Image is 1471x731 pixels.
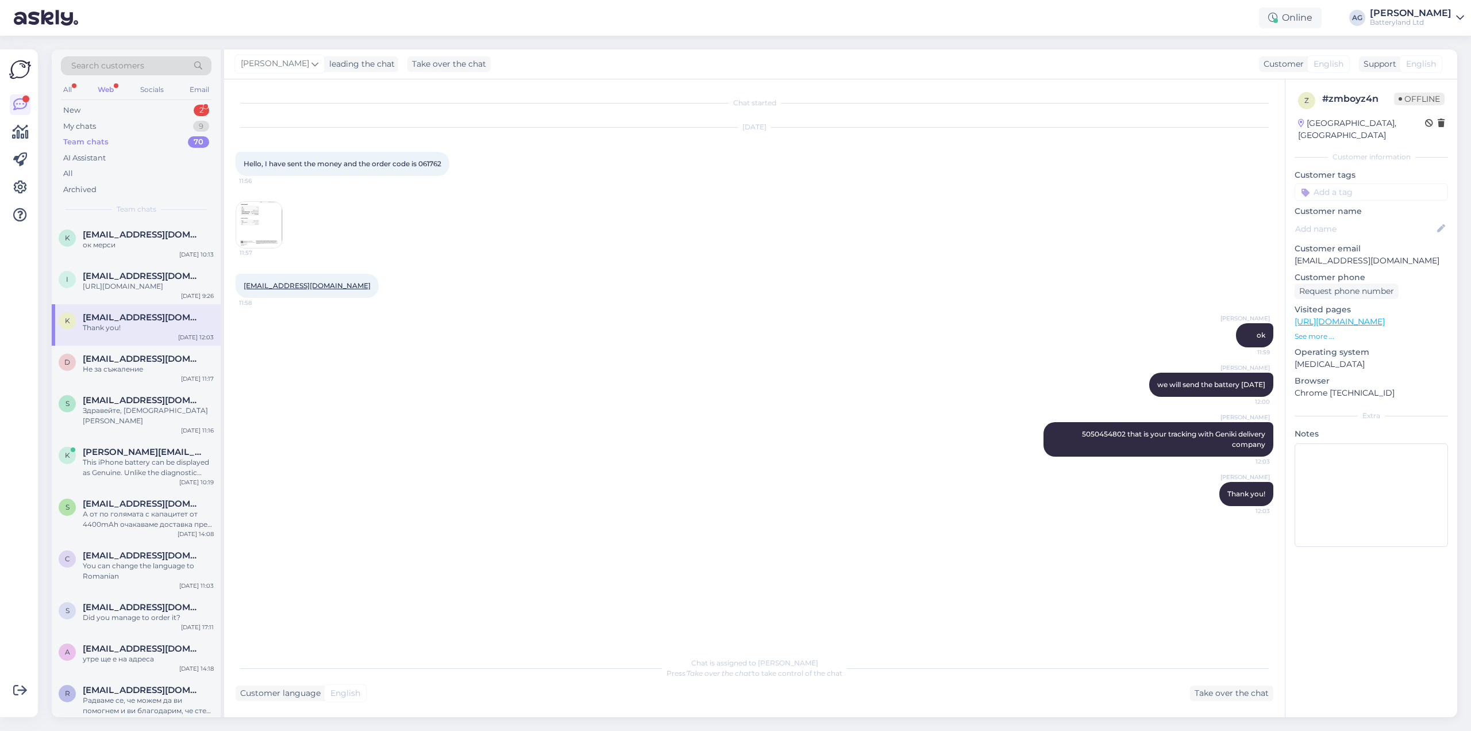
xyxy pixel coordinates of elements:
span: d [64,358,70,366]
p: [EMAIL_ADDRESS][DOMAIN_NAME] [1295,255,1448,267]
div: AG [1349,10,1365,26]
span: k [65,451,70,460]
span: radoslav_haitov@abv.bg [83,685,202,695]
span: [PERSON_NAME] [1220,363,1270,372]
div: All [63,168,73,179]
span: ok [1257,331,1265,339]
img: Attachment [236,202,282,248]
span: sevan.mustafov@abv.bg [83,499,202,509]
div: [DATE] 11:17 [181,374,214,383]
div: Batteryland Ltd [1370,18,1451,27]
span: Team chats [117,204,156,215]
div: 9 [193,121,209,132]
span: koko_first@abv.bg [83,229,202,240]
i: 'Take over the chat' [686,669,752,678]
span: 12:03 [1227,457,1270,466]
span: [PERSON_NAME] [1220,314,1270,323]
div: [DATE] 12:18 [180,716,214,725]
span: isaacmanda043@gmail.com [83,271,202,281]
a: [PERSON_NAME]Batteryland Ltd [1370,9,1464,27]
div: Радваме се, че можем да ви помогнем и ви благодарим, че сте наш клиент! [83,695,214,716]
div: Extra [1295,411,1448,421]
span: Chat is assigned to [PERSON_NAME] [691,659,818,667]
a: [URL][DOMAIN_NAME] [1295,316,1385,327]
div: AI Assistant [63,152,106,164]
span: Offline [1394,93,1445,105]
span: r [65,689,70,698]
div: [DATE] 17:11 [181,623,214,632]
div: [DATE] 14:18 [179,664,214,673]
span: [PERSON_NAME] [1220,413,1270,422]
p: See more ... [1295,331,1448,342]
div: [DATE] [236,122,1273,132]
span: 11:58 [239,298,282,307]
p: Customer email [1295,243,1448,255]
span: i [66,275,68,284]
div: Customer language [236,687,321,699]
span: Press to take control of the chat [667,669,842,678]
div: [GEOGRAPHIC_DATA], [GEOGRAPHIC_DATA] [1298,117,1425,141]
span: we will send the battery [DATE] [1157,380,1265,389]
input: Add a tag [1295,183,1448,201]
div: А от по голямата с капацитет от 4400mAh очакаваме доставка през Декември месец [83,509,214,530]
div: Request phone number [1295,284,1399,299]
div: Take over the chat [1190,686,1273,701]
span: cristianmiu403@gmail.com [83,550,202,561]
span: k [65,234,70,242]
span: [PERSON_NAME] [241,58,309,70]
div: [DATE] 14:08 [178,530,214,538]
img: Askly Logo [9,59,31,81]
span: 12:00 [1227,397,1270,406]
p: Customer phone [1295,271,1448,284]
div: Customer [1259,58,1304,70]
span: s [66,606,70,615]
div: Socials [138,82,166,97]
div: Customer information [1295,152,1448,162]
span: alekschoy77@gmail.com [83,644,202,654]
div: [DATE] 11:03 [179,581,214,590]
div: [DATE] 12:03 [178,333,214,342]
span: Thank you! [1227,489,1265,498]
span: dimitriikp08@gmail.com [83,354,202,364]
span: kevin@huarigor.com [83,447,202,457]
div: Support [1359,58,1396,70]
div: Archived [63,184,97,196]
span: k [65,316,70,325]
a: [EMAIL_ADDRESS][DOMAIN_NAME] [244,281,371,290]
span: sotos85514@gmail.com [83,602,202,613]
div: leading the chat [325,58,395,70]
span: svetlio2604@abv.bg [83,395,202,405]
input: Add name [1295,223,1435,235]
span: c [65,554,70,563]
p: Chrome [TECHNICAL_ID] [1295,387,1448,399]
p: Browser [1295,375,1448,387]
div: Did you manage to order it? [83,613,214,623]
div: утре ще е на адреса [83,654,214,664]
p: Notes [1295,428,1448,440]
div: Web [95,82,116,97]
span: Search customers [71,60,144,72]
p: Customer tags [1295,169,1448,181]
div: 2 [194,105,209,116]
div: New [63,105,80,116]
div: Не за съжаление [83,364,214,374]
span: 12:03 [1227,507,1270,515]
span: s [66,399,70,408]
div: [URL][DOMAIN_NAME] [83,281,214,292]
span: a [65,648,70,656]
span: English [1314,58,1343,70]
span: 11:56 [239,177,282,185]
span: 5050454802 that is your tracking with Geniki delivery company [1082,430,1267,449]
span: English [1406,58,1436,70]
div: All [61,82,74,97]
span: s [66,503,70,511]
p: Customer name [1295,205,1448,217]
div: Online [1259,7,1322,28]
div: Take over the chat [407,56,491,72]
span: z [1304,96,1309,105]
span: 11:59 [1227,348,1270,357]
div: Email [187,82,211,97]
div: Thank you! [83,323,214,333]
div: [DATE] 10:13 [179,250,214,259]
div: Здравейте, [DEMOGRAPHIC_DATA] [PERSON_NAME] [83,405,214,426]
